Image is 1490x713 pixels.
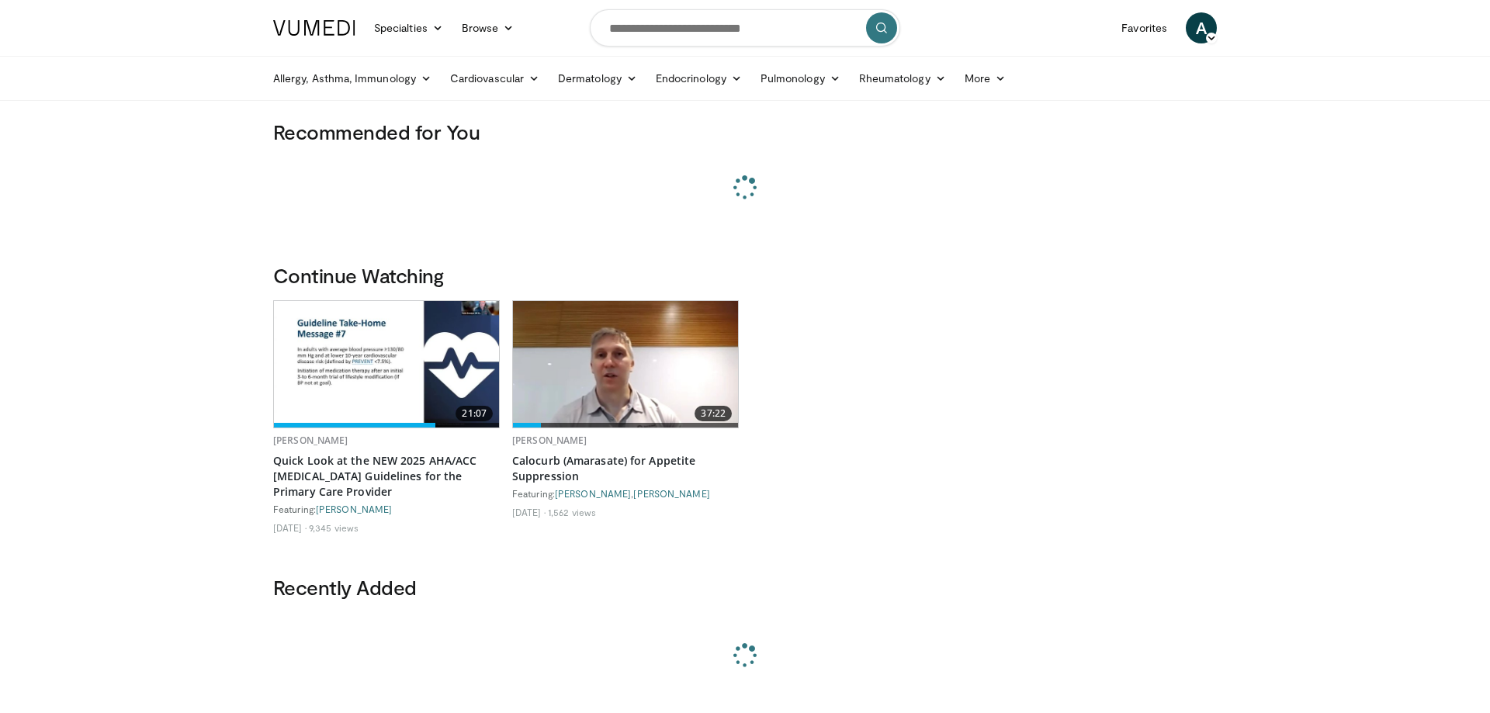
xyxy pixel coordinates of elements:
[633,488,709,499] a: [PERSON_NAME]
[590,9,900,47] input: Search topics, interventions
[695,406,732,421] span: 37:22
[549,63,646,94] a: Dermatology
[456,406,493,421] span: 21:07
[273,263,1217,288] h3: Continue Watching
[273,575,1217,600] h3: Recently Added
[850,63,955,94] a: Rheumatology
[273,119,1217,144] h3: Recommended for You
[365,12,452,43] a: Specialties
[513,301,738,427] img: 5b92bc90-a1e2-46b9-914f-16243b206253.620x360_q85_upscale.jpg
[512,453,739,484] a: Calocurb (Amarasate) for Appetite Suppression
[273,20,355,36] img: VuMedi Logo
[264,63,441,94] a: Allergy, Asthma, Immunology
[1186,12,1217,43] a: A
[452,12,524,43] a: Browse
[273,521,307,534] li: [DATE]
[316,504,392,514] a: [PERSON_NAME]
[441,63,549,94] a: Cardiovascular
[309,521,359,534] li: 9,345 views
[274,301,499,427] a: 21:07
[513,301,738,427] a: 37:22
[273,434,348,447] a: [PERSON_NAME]
[273,453,500,500] a: Quick Look at the NEW 2025 AHA/ACC [MEDICAL_DATA] Guidelines for the Primary Care Provider
[751,63,850,94] a: Pulmonology
[548,506,596,518] li: 1,562 views
[555,488,631,499] a: [PERSON_NAME]
[646,63,751,94] a: Endocrinology
[273,503,500,515] div: Featuring:
[955,63,1015,94] a: More
[512,506,546,518] li: [DATE]
[512,434,587,447] a: [PERSON_NAME]
[512,487,739,500] div: Featuring: ,
[274,301,499,427] img: 70e59e78-c1d2-4405-a6ca-1ab5561aaba6.620x360_q85_upscale.jpg
[1112,12,1176,43] a: Favorites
